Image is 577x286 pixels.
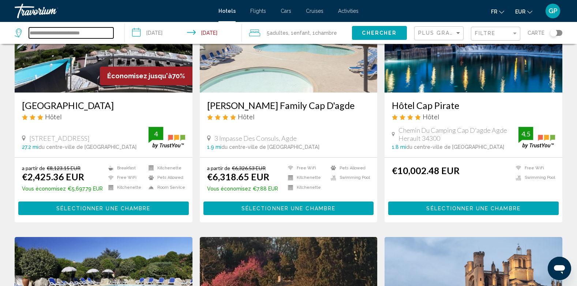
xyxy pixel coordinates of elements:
ins: €2,425.36 EUR [22,171,84,182]
li: Kitchenette [284,184,327,191]
li: Kitchenette [105,184,145,191]
span: Chambre [315,30,337,36]
li: Free WiFi [105,175,145,181]
span: 1.9 mi [207,144,221,150]
span: Filtre [475,30,496,36]
button: Travelers: 5 adults, 1 child [242,22,352,44]
a: [PERSON_NAME] Family Cap D'agde [207,100,370,111]
a: Hotels [218,8,236,14]
span: Économisez jusqu'à [107,72,172,80]
span: du centre-ville de [GEOGRAPHIC_DATA] [221,144,319,150]
a: Cruises [306,8,323,14]
img: trustyou-badge.svg [149,127,185,148]
div: 4.5 [518,129,533,138]
button: Check-in date: Aug 3, 2026 Check-out date: Aug 17, 2026 [125,22,242,44]
ins: €10,002.48 EUR [392,165,460,176]
iframe: Bouton de lancement de la fenêtre de messagerie [548,257,571,280]
li: Free WiFi [512,165,555,171]
p: €5,697.79 EUR [22,186,103,192]
button: User Menu [543,3,562,19]
span: Hôtel [45,113,62,121]
span: 5 [267,28,288,38]
a: Travorium [15,4,211,18]
span: GP [548,7,558,15]
span: Vous économisez [22,186,66,192]
button: Filter [471,26,520,41]
span: Enfant [293,30,310,36]
span: Hôtel [238,113,255,121]
span: Plus grandes économies [418,30,505,36]
a: Hôtel Cap Pirate [392,100,555,111]
span: du centre-ville de [GEOGRAPHIC_DATA] [406,144,504,150]
span: du centre-ville de [GEOGRAPHIC_DATA] [38,144,136,150]
p: €7.88 EUR [207,186,278,192]
span: EUR [515,9,525,15]
button: Chercher [352,26,407,39]
li: Room Service [145,184,185,191]
div: 4 star Hotel [207,113,370,121]
li: Swimming Pool [512,175,555,181]
div: 70% [100,67,192,85]
del: €6,326.53 EUR [232,165,266,171]
li: Free WiFi [284,165,327,171]
li: Kitchenette [284,175,327,181]
a: Sélectionner une chambre [388,203,559,211]
span: a partir de [207,165,230,171]
span: Sélectionner une chambre [241,206,336,211]
span: Chemin Du Camping Cap D'agde Agde Herault 34300 [398,126,518,142]
span: 1.8 mi [392,144,406,150]
img: trustyou-badge.svg [518,127,555,148]
button: Sélectionner une chambre [203,202,374,215]
a: [GEOGRAPHIC_DATA] [22,100,185,111]
button: Toggle map [544,30,562,36]
button: Change language [491,6,504,17]
button: Sélectionner une chambre [18,202,189,215]
ins: €6,318.65 EUR [207,171,269,182]
span: Vous économisez [207,186,251,192]
span: Chercher [362,30,397,36]
li: Kitchenette [145,165,185,171]
span: , 1 [310,28,337,38]
div: 3 star Hotel [22,113,185,121]
li: Swimming Pool [327,175,370,181]
span: , 1 [288,28,310,38]
a: Flights [250,8,266,14]
a: Cars [281,8,291,14]
button: Change currency [515,6,532,17]
span: 27.2 mi [22,144,38,150]
li: Breakfast [105,165,145,171]
span: Adultes [270,30,288,36]
a: Activities [338,8,359,14]
button: Sélectionner une chambre [388,202,559,215]
div: 4 star Hotel [392,113,555,121]
li: Pets Allowed [327,165,370,171]
li: Pets Allowed [145,175,185,181]
span: 3 Impasse Des Consuls, Agde [214,134,297,142]
mat-select: Sort by [418,30,461,37]
span: Sélectionner une chambre [426,206,520,211]
del: €8,123.15 EUR [47,165,80,171]
span: [STREET_ADDRESS] [29,134,90,142]
a: Sélectionner une chambre [18,203,189,211]
span: Sélectionner une chambre [56,206,150,211]
span: fr [491,9,497,15]
div: 4 [149,129,163,138]
span: a partir de [22,165,45,171]
span: Carte [528,28,544,38]
span: Hôtel [423,113,439,121]
a: Sélectionner une chambre [203,203,374,211]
